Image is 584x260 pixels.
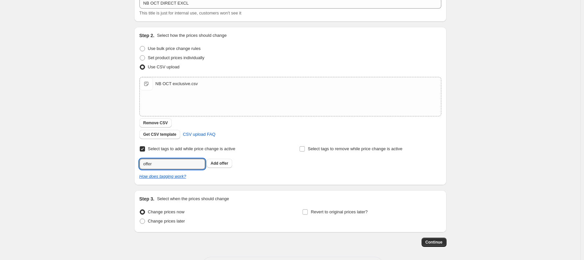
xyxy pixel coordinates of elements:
[148,55,205,60] span: Set product prices individually
[422,238,447,247] button: Continue
[139,159,205,169] input: Select tags to add
[139,11,241,15] span: This title is just for internal use, customers won't see it
[308,146,402,151] span: Select tags to remove while price change is active
[157,196,229,202] p: Select when the prices should change
[311,209,368,214] span: Revert to original prices later?
[179,129,219,140] a: CSV upload FAQ
[143,120,168,126] span: Remove CSV
[148,209,184,214] span: Change prices now
[219,161,228,166] span: offer
[139,130,181,139] button: Get CSV template
[139,196,155,202] h2: Step 3.
[156,81,198,87] div: NB OCT exclusive.csv
[426,240,443,245] span: Continue
[148,46,201,51] span: Use bulk price change rules
[211,161,218,166] b: Add
[139,174,186,179] a: How does tagging work?
[148,219,185,224] span: Change prices later
[143,132,177,137] span: Get CSV template
[157,32,227,39] p: Select how the prices should change
[139,118,172,128] button: Remove CSV
[207,159,232,168] button: Add offer
[183,131,215,138] span: CSV upload FAQ
[148,64,180,69] span: Use CSV upload
[139,32,155,39] h2: Step 2.
[148,146,235,151] span: Select tags to add while price change is active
